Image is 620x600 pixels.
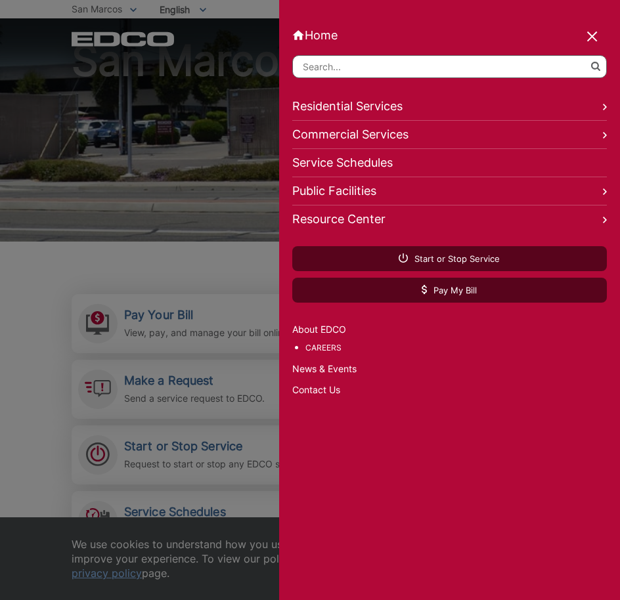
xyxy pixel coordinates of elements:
a: Home [292,28,607,42]
input: Search [292,55,607,78]
a: Contact Us [292,383,607,397]
a: News & Events [292,362,607,376]
a: Resource Center [292,205,607,233]
a: Commercial Services [292,121,607,149]
span: Pay My Bill [422,284,477,296]
a: Start or Stop Service [292,246,607,271]
a: Pay My Bill [292,278,607,303]
span: Start or Stop Service [399,253,500,265]
a: Careers [305,341,607,355]
a: Service Schedules [292,149,607,177]
a: Residential Services [292,93,607,121]
a: About EDCO [292,322,607,337]
a: Public Facilities [292,177,607,205]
